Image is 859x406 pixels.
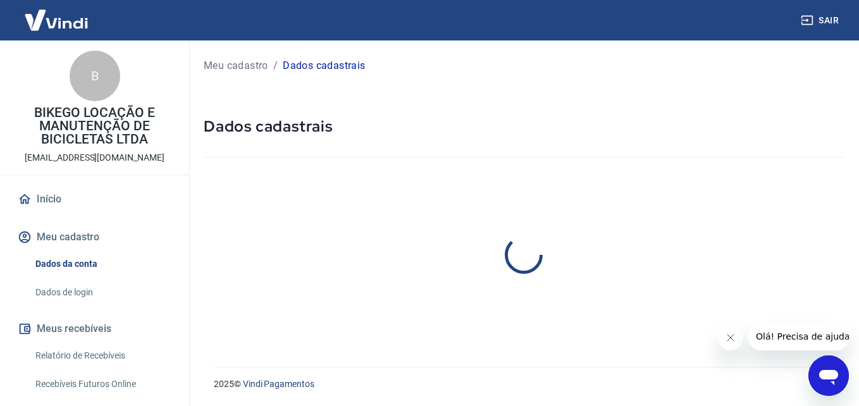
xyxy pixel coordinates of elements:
[8,9,106,19] span: Olá! Precisa de ajuda?
[30,251,174,277] a: Dados da conta
[70,51,120,101] div: B
[243,379,314,389] a: Vindi Pagamentos
[808,355,849,396] iframe: Botão para abrir a janela de mensagens
[15,185,174,213] a: Início
[748,323,849,350] iframe: Mensagem da empresa
[15,223,174,251] button: Meu cadastro
[30,371,174,397] a: Recebíveis Futuros Online
[30,343,174,369] a: Relatório de Recebíveis
[30,280,174,305] a: Dados de login
[25,151,164,164] p: [EMAIL_ADDRESS][DOMAIN_NAME]
[283,58,365,73] p: Dados cadastrais
[273,58,278,73] p: /
[204,116,844,137] h5: Dados cadastrais
[15,315,174,343] button: Meus recebíveis
[798,9,844,32] button: Sair
[10,106,179,146] p: BIKEGO LOCAÇÃO E MANUTENÇÃO DE BICICLETAS LTDA
[214,378,829,391] p: 2025 ©
[718,325,743,350] iframe: Fechar mensagem
[15,1,97,39] img: Vindi
[204,58,268,73] a: Meu cadastro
